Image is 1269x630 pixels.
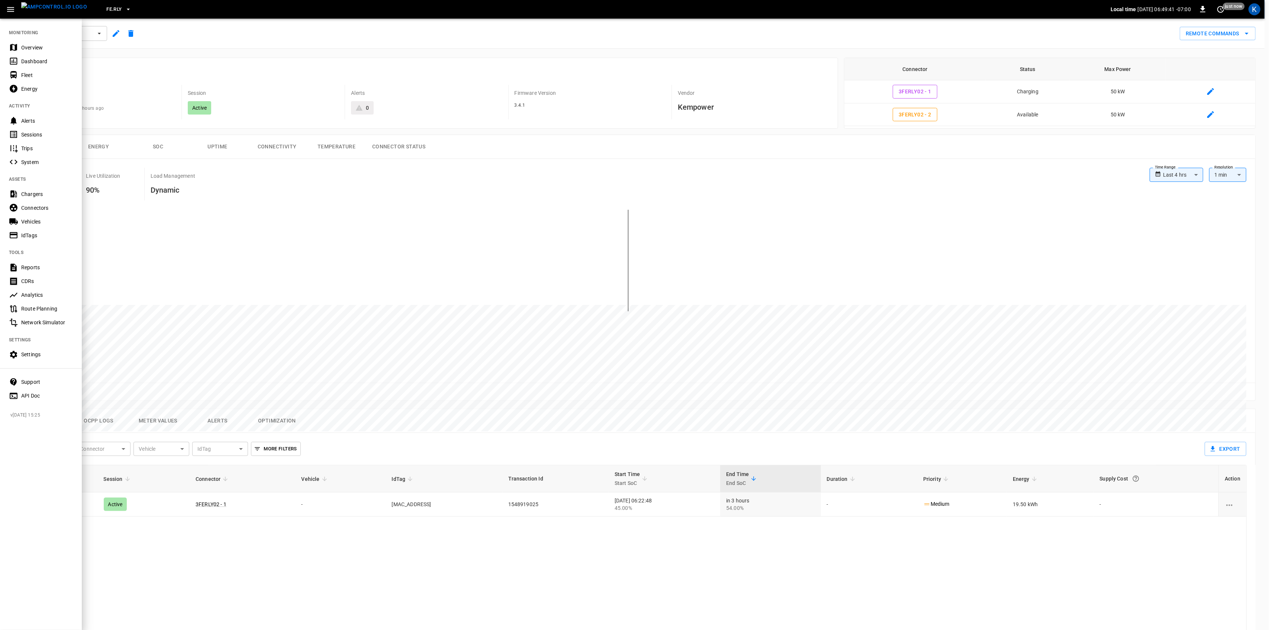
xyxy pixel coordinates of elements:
[21,44,73,51] div: Overview
[21,378,73,386] div: Support
[21,291,73,299] div: Analytics
[21,392,73,399] div: API Doc
[21,319,73,326] div: Network Simulator
[21,131,73,138] div: Sessions
[21,2,87,12] img: ampcontrol.io logo
[106,5,122,14] span: FE.RLY
[21,71,73,79] div: Fleet
[1223,3,1245,10] span: just now
[21,190,73,198] div: Chargers
[21,204,73,212] div: Connectors
[21,232,73,239] div: IdTags
[21,264,73,271] div: Reports
[1138,6,1191,13] p: [DATE] 06:49:41 -07:00
[21,58,73,65] div: Dashboard
[21,158,73,166] div: System
[21,117,73,125] div: Alerts
[1111,6,1136,13] p: Local time
[21,218,73,225] div: Vehicles
[21,305,73,312] div: Route Planning
[21,351,73,358] div: Settings
[1249,3,1260,15] div: profile-icon
[10,412,76,419] span: v [DATE] 15:25
[21,145,73,152] div: Trips
[21,277,73,285] div: CDRs
[21,85,73,93] div: Energy
[1215,3,1227,15] button: set refresh interval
